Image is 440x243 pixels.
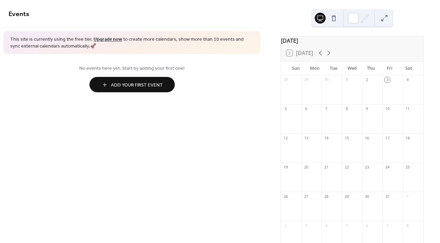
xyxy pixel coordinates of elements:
[344,223,349,228] div: 5
[385,135,390,140] div: 17
[364,165,369,170] div: 23
[9,65,255,72] span: No events here yet. Start by adding your first one!
[286,62,305,75] div: Sun
[303,194,309,199] div: 27
[399,62,418,75] div: Sat
[283,135,288,140] div: 12
[283,223,288,228] div: 2
[324,223,329,228] div: 4
[303,135,309,140] div: 13
[283,165,288,170] div: 19
[283,194,288,199] div: 26
[324,135,329,140] div: 14
[111,82,163,89] span: Add Your First Event
[303,77,309,82] div: 29
[9,8,29,21] span: Events
[283,106,288,111] div: 5
[405,77,410,82] div: 4
[281,37,423,45] div: [DATE]
[385,77,390,82] div: 3
[361,62,380,75] div: Thu
[303,165,309,170] div: 20
[89,77,175,92] button: Add Your First Event
[324,62,343,75] div: Tue
[405,135,410,140] div: 18
[344,77,349,82] div: 1
[283,77,288,82] div: 28
[364,135,369,140] div: 16
[385,106,390,111] div: 10
[343,62,361,75] div: Wed
[303,223,309,228] div: 3
[364,106,369,111] div: 9
[9,77,255,92] a: Add Your First Event
[344,135,349,140] div: 15
[10,36,254,50] span: This site is currently using the free tier. to create more calendars, show more than 10 events an...
[364,194,369,199] div: 30
[344,165,349,170] div: 22
[385,223,390,228] div: 7
[324,194,329,199] div: 28
[405,194,410,199] div: 1
[405,223,410,228] div: 8
[344,194,349,199] div: 29
[324,77,329,82] div: 30
[405,165,410,170] div: 25
[385,165,390,170] div: 24
[380,62,399,75] div: Fri
[305,62,324,75] div: Mon
[344,106,349,111] div: 8
[303,106,309,111] div: 6
[364,77,369,82] div: 2
[94,35,122,44] a: Upgrade now
[324,106,329,111] div: 7
[405,106,410,111] div: 11
[324,165,329,170] div: 21
[385,194,390,199] div: 31
[364,223,369,228] div: 6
